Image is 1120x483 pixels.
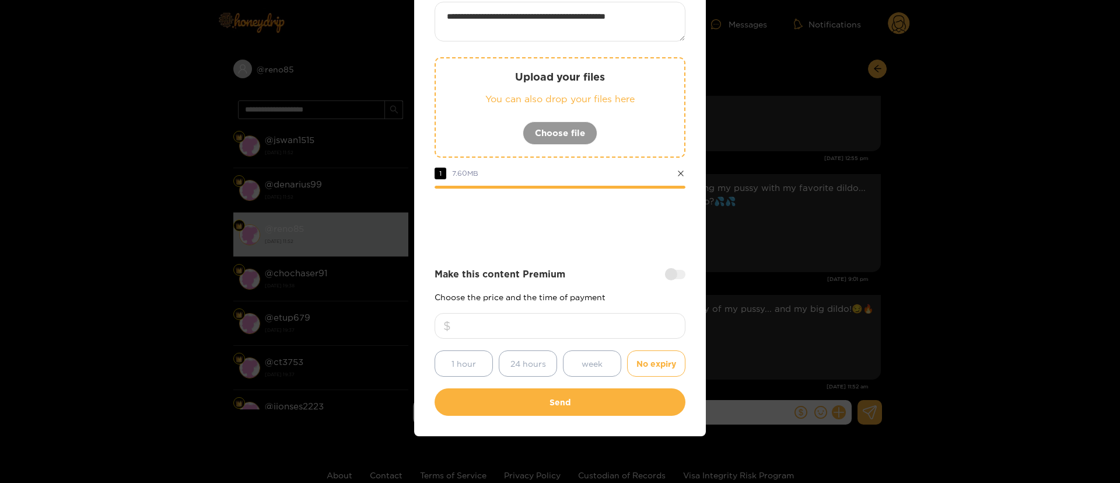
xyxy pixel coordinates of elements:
span: 1 [435,168,446,179]
p: You can also drop your files here [459,92,661,106]
strong: Make this content Premium [435,267,565,281]
button: 1 hour [435,350,493,377]
button: 24 hours [499,350,557,377]
span: 24 hours [510,357,546,370]
button: Choose file [523,121,597,145]
span: 7.60 MB [452,169,478,177]
p: Choose the price and the time of payment [435,293,685,301]
button: No expiry [627,350,685,377]
span: week [582,357,603,370]
span: No expiry [636,357,676,370]
button: Send [435,388,685,416]
span: 1 hour [452,357,476,370]
button: week [563,350,621,377]
p: Upload your files [459,70,661,84]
